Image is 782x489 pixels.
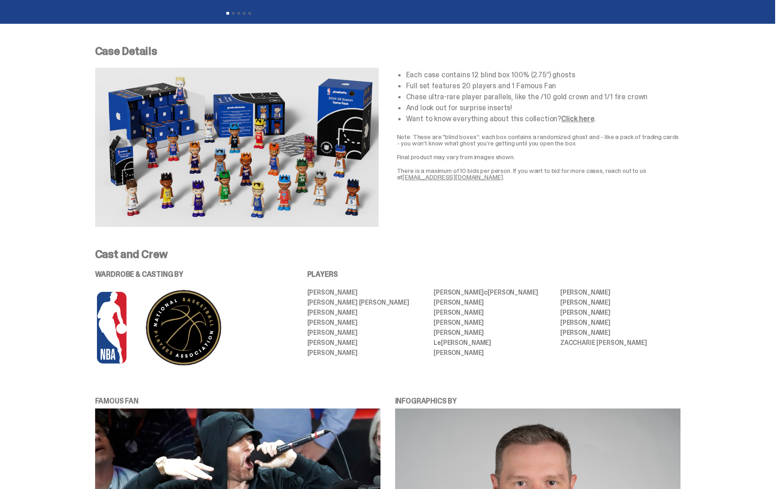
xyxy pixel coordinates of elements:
li: [PERSON_NAME] [560,329,680,336]
li: Want to know everything about this collection? . [406,115,680,123]
li: [PERSON_NAME] [434,299,554,306]
li: [PERSON_NAME] [307,339,428,346]
li: [PERSON_NAME] [307,349,428,356]
li: [PERSON_NAME] [560,299,680,306]
li: [PERSON_NAME] [434,349,554,356]
li: [PERSON_NAME] [307,329,428,336]
li: Full set features 20 players and 1 Famous Fan [406,82,680,90]
li: And look out for surprise inserts! [406,104,680,112]
li: [PERSON_NAME] [560,289,680,296]
button: View slide 4 [243,12,246,15]
p: FAMOUS FAN [95,398,380,405]
li: ZACCHARIE [PERSON_NAME] [560,339,680,346]
p: PLAYERS [307,271,680,278]
span: c [484,288,487,296]
li: Each case contains 12 blind box 100% (2.75”) ghosts [406,71,680,79]
li: [PERSON_NAME] [307,289,428,296]
p: Case Details [95,46,680,57]
img: NBA-Case-Details.png [95,68,379,227]
li: L [PERSON_NAME] [434,339,554,346]
li: [PERSON_NAME] [560,309,680,316]
button: View slide 5 [248,12,251,15]
p: INFOGRAPHICS BY [395,398,680,405]
li: Chase ultra-rare player parallels, like the /10 gold crown and 1/1 fire crown [406,93,680,101]
li: [PERSON_NAME] [434,319,554,326]
p: Cast and Crew [95,249,680,260]
a: [EMAIL_ADDRESS][DOMAIN_NAME] [402,173,503,181]
li: [PERSON_NAME] [307,319,428,326]
li: [PERSON_NAME] [PERSON_NAME] [307,299,428,306]
li: [PERSON_NAME] [307,309,428,316]
img: NBA%20and%20PA%20logo%20for%20PDP-04.png [95,289,255,366]
button: View slide 3 [237,12,240,15]
p: Note: These are "blind boxes”: each box contains a randomized ghost and - like a pack of trading ... [397,134,680,146]
span: e [437,339,441,347]
li: [PERSON_NAME] [434,329,554,336]
p: Final product may vary from images shown. [397,154,680,160]
li: [PERSON_NAME] [434,309,554,316]
button: View slide 1 [226,12,229,15]
a: Click here [561,114,594,124]
li: [PERSON_NAME] [560,319,680,326]
button: View slide 2 [232,12,235,15]
p: WARDROBE & CASTING BY [95,271,282,278]
p: There is a maximum of 10 bids per person. If you want to bid for more cases, reach out to us at . [397,167,680,180]
li: [PERSON_NAME] [PERSON_NAME] [434,289,554,296]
